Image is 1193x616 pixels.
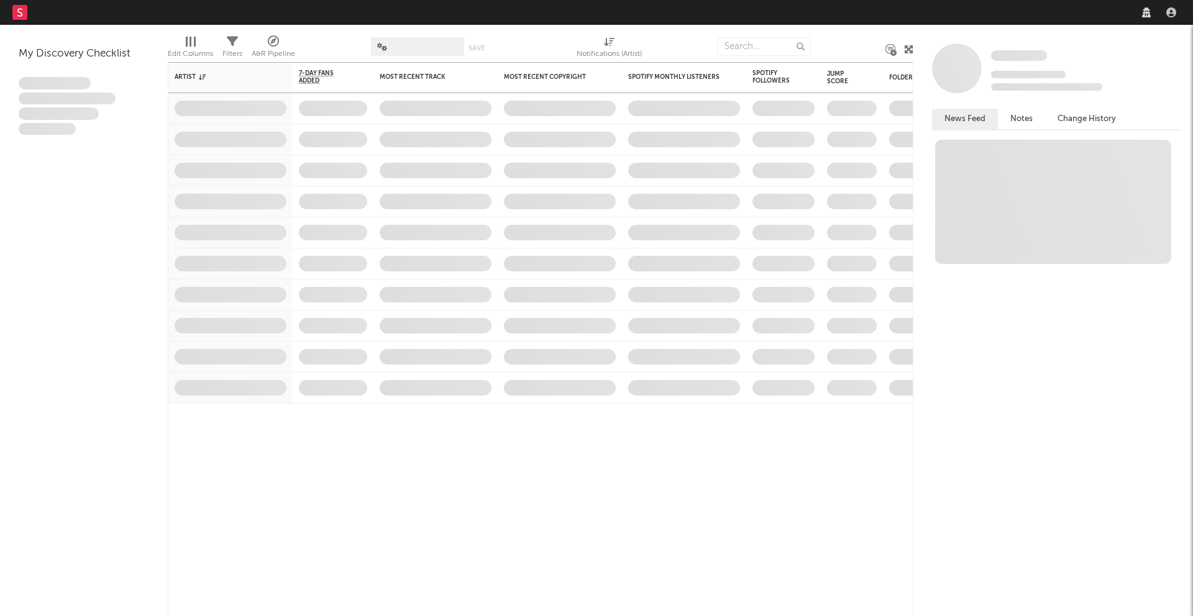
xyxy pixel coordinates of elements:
div: Filters [222,47,242,61]
input: Search... [718,37,811,56]
div: Folders [889,74,982,81]
div: Notifications (Artist) [577,31,642,67]
div: Artist [175,73,268,81]
div: Edit Columns [168,31,213,67]
span: Some Artist [991,50,1047,61]
span: 0 fans last week [991,83,1102,91]
span: 7-Day Fans Added [299,70,349,84]
span: Integer aliquet in purus et [19,93,116,105]
div: Spotify Followers [752,70,796,84]
div: A&R Pipeline [252,47,295,61]
button: Notes [998,109,1045,129]
div: Edit Columns [168,47,213,61]
div: A&R Pipeline [252,31,295,67]
span: Tracking Since: [DATE] [991,71,1066,78]
span: Lorem ipsum dolor [19,77,91,89]
div: Notifications (Artist) [577,47,642,61]
div: Most Recent Copyright [504,73,597,81]
button: News Feed [932,109,998,129]
div: Spotify Monthly Listeners [628,73,721,81]
div: Filters [222,31,242,67]
div: My Discovery Checklist [19,47,149,61]
div: Jump Score [827,70,858,85]
span: Praesent ac interdum [19,107,99,120]
button: Save [469,45,485,52]
button: Change History [1045,109,1128,129]
a: Some Artist [991,50,1047,62]
span: Aliquam viverra [19,123,76,135]
div: Most Recent Track [380,73,473,81]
